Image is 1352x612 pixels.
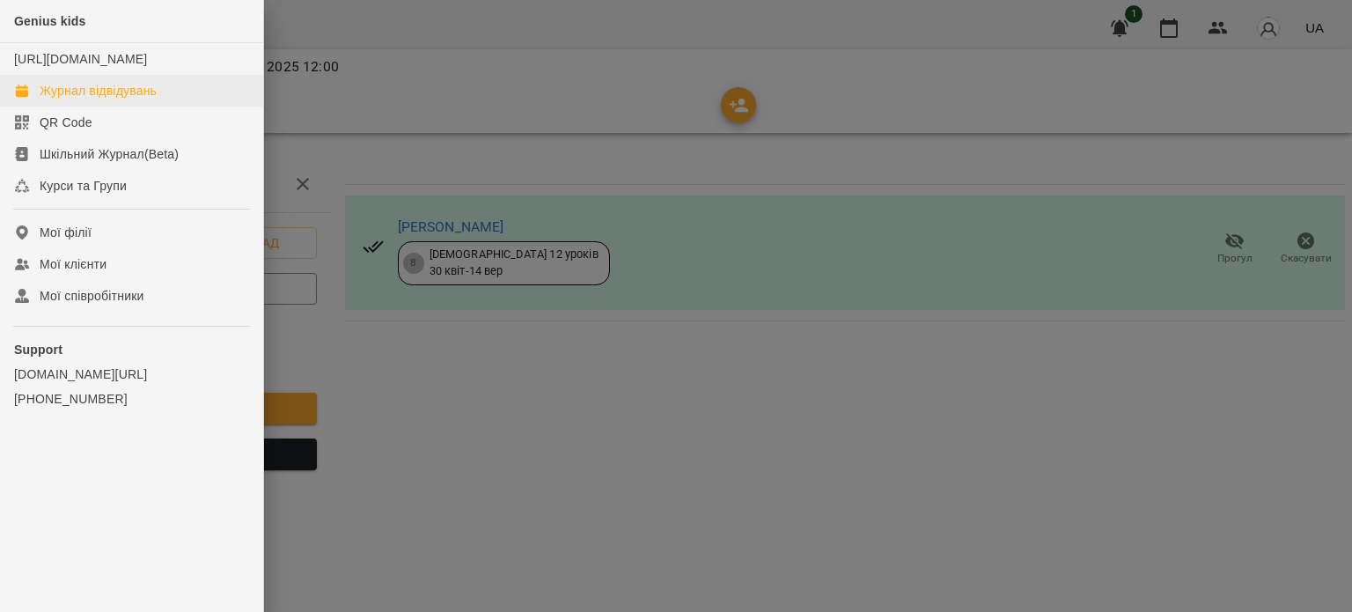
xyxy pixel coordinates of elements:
[14,390,249,408] a: [PHONE_NUMBER]
[40,177,127,195] div: Курси та Групи
[40,114,92,131] div: QR Code
[14,341,249,358] p: Support
[40,145,179,163] div: Шкільний Журнал(Beta)
[40,224,92,241] div: Мої філії
[40,82,157,100] div: Журнал відвідувань
[14,14,86,28] span: Genius kids
[14,52,147,66] a: [URL][DOMAIN_NAME]
[40,255,107,273] div: Мої клієнти
[14,365,249,383] a: [DOMAIN_NAME][URL]
[40,287,144,305] div: Мої співробітники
